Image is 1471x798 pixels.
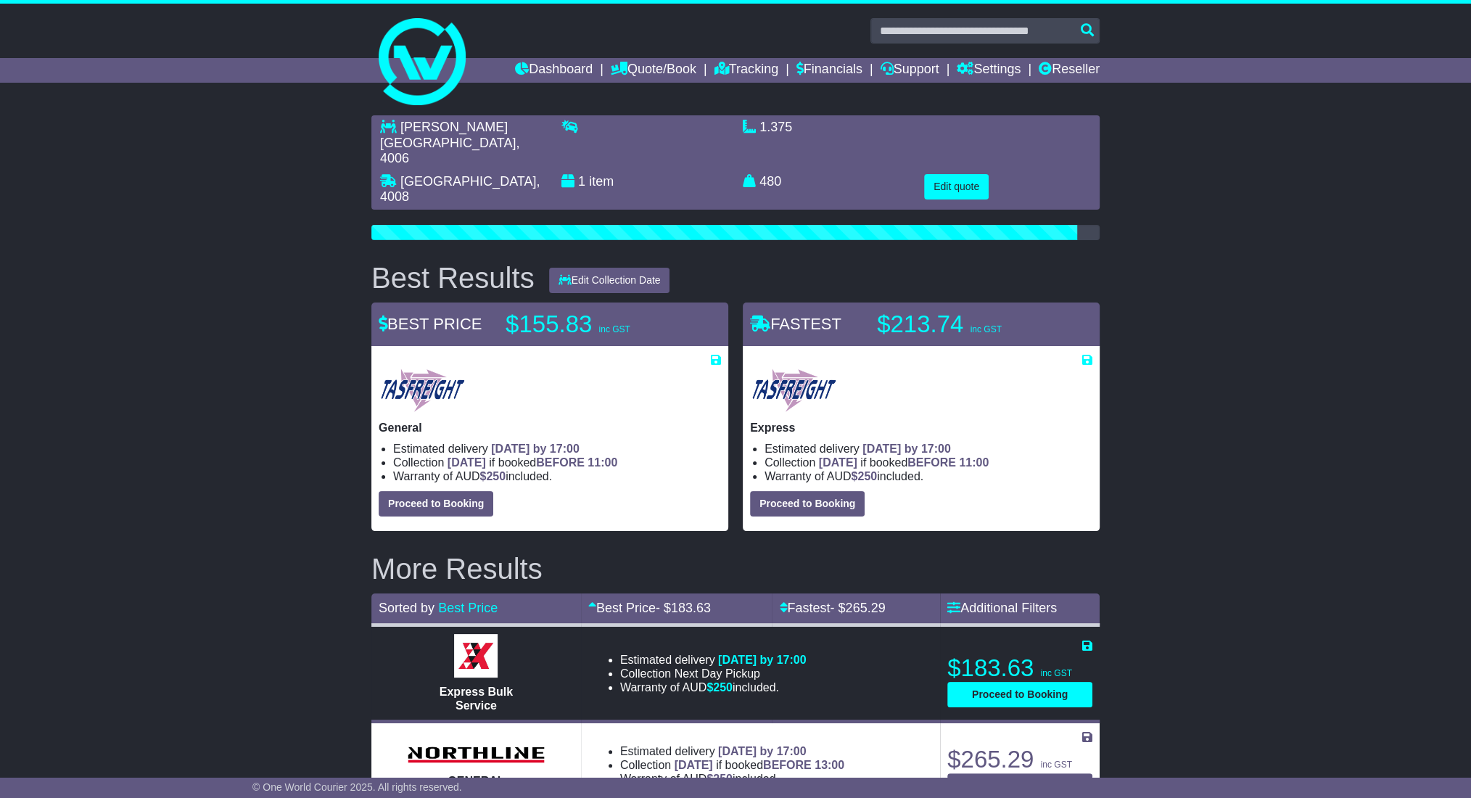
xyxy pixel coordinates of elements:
p: $265.29 [947,745,1092,774]
span: item [589,174,614,189]
li: Estimated delivery [765,442,1092,456]
a: Reseller [1039,58,1100,83]
span: $ [706,773,733,785]
span: , 4006 [380,136,519,166]
span: FASTEST [750,315,841,333]
li: Warranty of AUD included. [620,680,807,694]
span: 1 [578,174,585,189]
button: Proceed to Booking [947,682,1092,707]
p: General [379,421,721,435]
span: $ [479,470,506,482]
li: Estimated delivery [393,442,721,456]
span: [PERSON_NAME][GEOGRAPHIC_DATA] [380,120,516,150]
span: BEFORE [536,456,585,469]
span: 250 [486,470,506,482]
span: - $ [830,601,885,615]
span: 13:00 [815,759,844,771]
li: Warranty of AUD included. [393,469,721,483]
span: BEFORE [907,456,956,469]
span: $ [706,681,733,694]
button: Edit quote [924,174,989,199]
span: 250 [857,470,877,482]
span: - $ [656,601,711,615]
li: Collection [393,456,721,469]
span: inc GST [1040,760,1071,770]
li: Estimated delivery [620,744,844,758]
a: Support [880,58,939,83]
span: Sorted by [379,601,434,615]
span: inc GST [598,324,630,334]
p: $183.63 [947,654,1092,683]
span: [DATE] [448,456,486,469]
li: Warranty of AUD included. [620,772,844,786]
li: Collection [765,456,1092,469]
span: [DATE] [675,759,713,771]
span: 265.29 [845,601,885,615]
span: [DATE] [819,456,857,469]
span: © One World Courier 2025. All rights reserved. [252,781,462,793]
a: Dashboard [515,58,593,83]
span: inc GST [970,324,1001,334]
li: Collection [620,667,807,680]
img: Northline Distribution: GENERAL [403,742,548,767]
span: 250 [713,773,733,785]
span: 183.63 [671,601,711,615]
span: , 4008 [380,174,540,205]
p: $213.74 [877,310,1058,339]
span: if booked [448,456,617,469]
span: if booked [819,456,989,469]
li: Collection [620,758,844,772]
button: Edit Collection Date [549,268,670,293]
span: Next Day Pickup [675,667,760,680]
h2: More Results [371,553,1100,585]
span: 11:00 [959,456,989,469]
a: Fastest- $265.29 [779,601,885,615]
span: if booked [675,759,844,771]
div: Best Results [364,262,542,294]
span: [DATE] by 17:00 [491,443,580,455]
a: Additional Filters [947,601,1057,615]
span: [DATE] by 17:00 [718,745,807,757]
a: Best Price- $183.63 [588,601,711,615]
span: Express Bulk Service [440,686,513,712]
a: Tracking [714,58,778,83]
span: 480 [759,174,781,189]
button: Proceed to Booking [379,491,493,517]
span: [DATE] by 17:00 [718,654,807,666]
li: Warranty of AUD included. [765,469,1092,483]
span: inc GST [1040,668,1071,678]
img: Tasfreight: General [379,367,466,414]
p: Express [750,421,1092,435]
a: Quote/Book [611,58,696,83]
span: 11:00 [588,456,617,469]
li: Estimated delivery [620,653,807,667]
p: $155.83 [506,310,687,339]
a: Financials [796,58,862,83]
span: $ [851,470,877,482]
a: Best Price [438,601,498,615]
span: 250 [713,681,733,694]
span: BEST PRICE [379,315,482,333]
a: Settings [957,58,1021,83]
img: Tasfreight: Express [750,367,838,414]
span: BEFORE [763,759,812,771]
button: Proceed to Booking [750,491,865,517]
span: [GEOGRAPHIC_DATA] [400,174,536,189]
span: 1.375 [759,120,792,134]
img: Border Express: Express Bulk Service [454,634,498,678]
span: GENERAL [448,775,504,787]
span: [DATE] by 17:00 [862,443,951,455]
